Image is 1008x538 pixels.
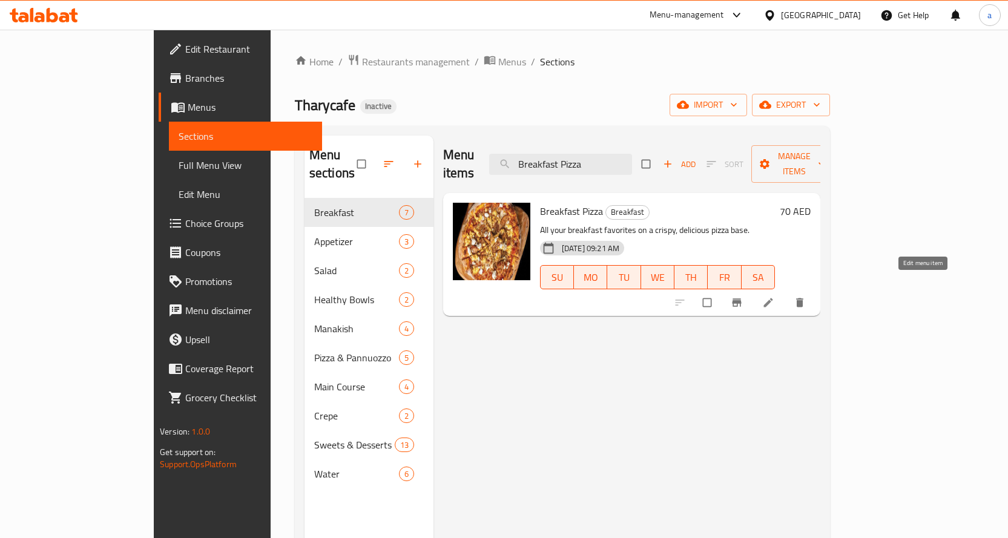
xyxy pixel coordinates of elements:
span: [DATE] 09:21 AM [557,243,624,254]
span: 6 [400,468,413,480]
span: Menu disclaimer [185,303,312,318]
a: Sections [169,122,322,151]
div: Manakish [314,321,399,336]
button: Manage items [751,145,837,183]
div: items [399,350,414,365]
div: Breakfast7 [305,198,433,227]
div: items [399,408,414,423]
li: / [475,54,479,69]
button: FR [708,265,741,289]
div: Water6 [305,459,433,488]
span: Inactive [360,101,397,111]
nav: breadcrumb [295,54,830,70]
span: Breakfast [314,205,399,220]
span: 2 [400,265,413,277]
button: delete [786,289,815,316]
span: Main Course [314,379,399,394]
button: import [670,94,747,116]
span: Menus [498,54,526,69]
div: Pizza & Pannuozzo [314,350,399,365]
span: 2 [400,294,413,306]
span: Select section first [699,155,751,174]
button: export [752,94,830,116]
span: Salad [314,263,399,278]
div: items [399,234,414,249]
span: Tharycafe [295,91,355,119]
span: 4 [400,323,413,335]
button: SA [742,265,775,289]
div: Breakfast [605,205,650,220]
h6: 70 AED [780,203,811,220]
h2: Menu items [443,146,475,182]
span: SA [746,269,770,286]
div: items [399,321,414,336]
div: [GEOGRAPHIC_DATA] [781,8,861,22]
li: / [338,54,343,69]
a: Upsell [159,325,322,354]
a: Restaurants management [348,54,470,70]
span: Appetizer [314,234,399,249]
span: 5 [400,352,413,364]
button: TU [607,265,641,289]
button: Branch-specific-item [723,289,753,316]
span: Sort sections [375,151,404,177]
span: Sweets & Desserts [314,438,395,452]
div: items [395,438,414,452]
span: 13 [395,439,413,451]
button: WE [641,265,674,289]
span: Version: [160,424,189,439]
a: Branches [159,64,322,93]
div: Sweets & Desserts13 [305,430,433,459]
span: Manage items [761,149,828,179]
div: items [399,379,414,394]
a: Support.OpsPlatform [160,456,237,472]
a: Choice Groups [159,209,322,238]
a: Promotions [159,267,322,296]
div: Inactive [360,99,397,114]
input: search [489,154,632,175]
a: Menus [484,54,526,70]
button: MO [574,265,607,289]
span: a [987,8,992,22]
span: Menus [188,100,312,114]
span: Breakfast Pizza [540,202,603,220]
span: 1.0.0 [191,424,210,439]
span: Water [314,467,399,481]
div: Salad2 [305,256,433,285]
span: Crepe [314,408,399,423]
span: Promotions [185,274,312,289]
span: MO [579,269,602,286]
li: / [531,54,535,69]
span: Full Menu View [179,158,312,172]
span: 3 [400,236,413,248]
button: Add [660,155,699,174]
span: Add [663,157,696,171]
span: import [679,97,737,113]
a: Coverage Report [159,354,322,383]
span: export [762,97,820,113]
div: Menu-management [650,8,724,22]
span: Edit Restaurant [185,42,312,56]
span: WE [646,269,670,286]
img: Breakfast Pizza [453,203,530,280]
span: Branches [185,71,312,85]
a: Menu disclaimer [159,296,322,325]
span: Sections [540,54,575,69]
span: Edit Menu [179,187,312,202]
span: Choice Groups [185,216,312,231]
span: Get support on: [160,444,216,460]
div: Crepe2 [305,401,433,430]
span: Sections [179,129,312,143]
nav: Menu sections [305,193,433,493]
a: Full Menu View [169,151,322,180]
div: Manakish4 [305,314,433,343]
button: Add section [404,151,433,177]
div: items [399,205,414,220]
a: Edit Restaurant [159,34,322,64]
